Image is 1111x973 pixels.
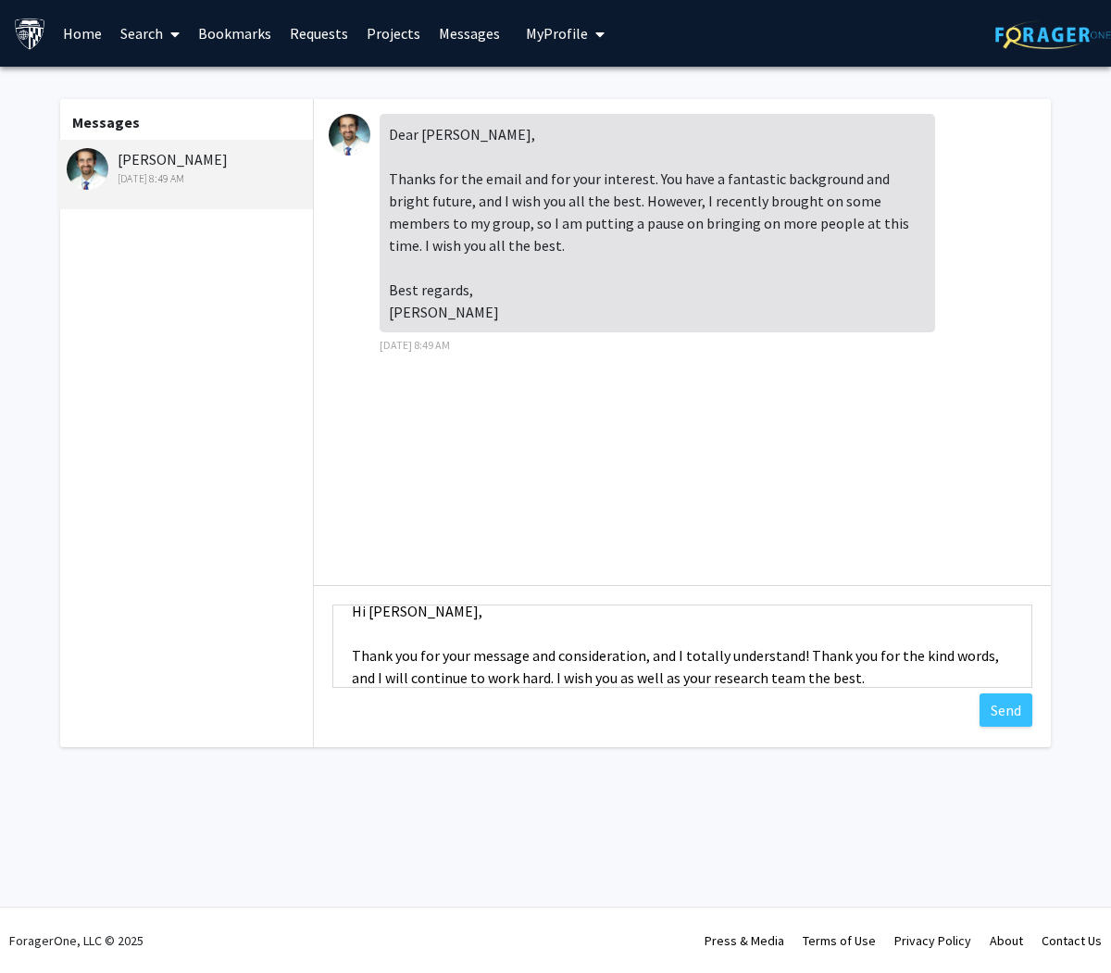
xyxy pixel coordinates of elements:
img: Yannis Paulus [329,114,370,156]
a: Press & Media [705,932,784,949]
a: Projects [357,1,430,66]
a: Privacy Policy [894,932,971,949]
img: Yannis Paulus [67,148,108,190]
div: [DATE] 8:49 AM [67,170,308,187]
a: Terms of Use [803,932,876,949]
span: My Profile [526,24,588,43]
b: Messages [72,113,140,131]
iframe: Chat [14,890,79,959]
div: [PERSON_NAME] [67,148,308,187]
a: Home [54,1,111,66]
img: Johns Hopkins University Logo [14,18,46,50]
button: Send [980,693,1032,727]
textarea: Message [332,605,1032,688]
a: Messages [430,1,509,66]
a: Search [111,1,189,66]
a: Bookmarks [189,1,281,66]
a: Requests [281,1,357,66]
a: About [990,932,1023,949]
div: ForagerOne, LLC © 2025 [9,908,144,973]
a: Contact Us [1042,932,1102,949]
img: ForagerOne Logo [995,20,1111,49]
span: [DATE] 8:49 AM [380,338,450,352]
div: Dear [PERSON_NAME], Thanks for the email and for your interest. You have a fantastic background a... [380,114,935,332]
